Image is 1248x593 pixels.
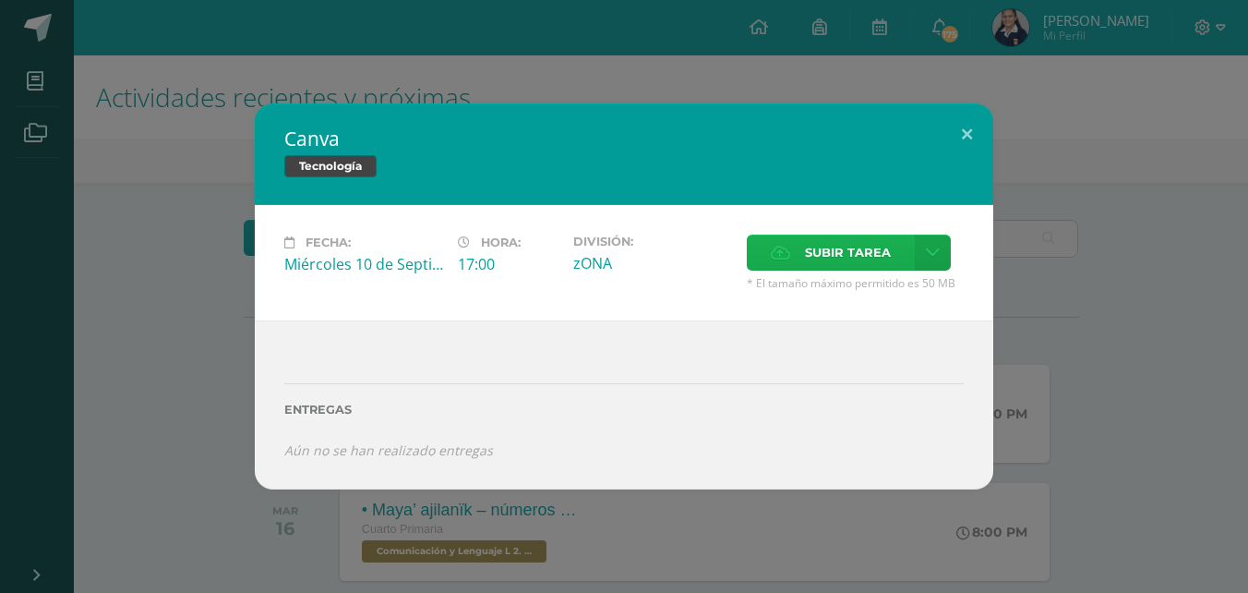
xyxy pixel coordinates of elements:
span: Hora: [481,236,521,249]
div: 17:00 [458,254,558,274]
div: Miércoles 10 de Septiembre [284,254,443,274]
label: Entregas [284,403,964,417]
label: División: [573,235,732,248]
span: Subir tarea [805,236,891,270]
h2: Canva [284,126,964,151]
span: Tecnología [284,155,377,177]
i: Aún no se han realizado entregas [284,442,493,459]
div: zONA [573,253,732,273]
span: Fecha: [306,236,351,249]
span: * El tamaño máximo permitido es 50 MB [747,275,964,291]
button: Close (Esc) [941,103,993,166]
